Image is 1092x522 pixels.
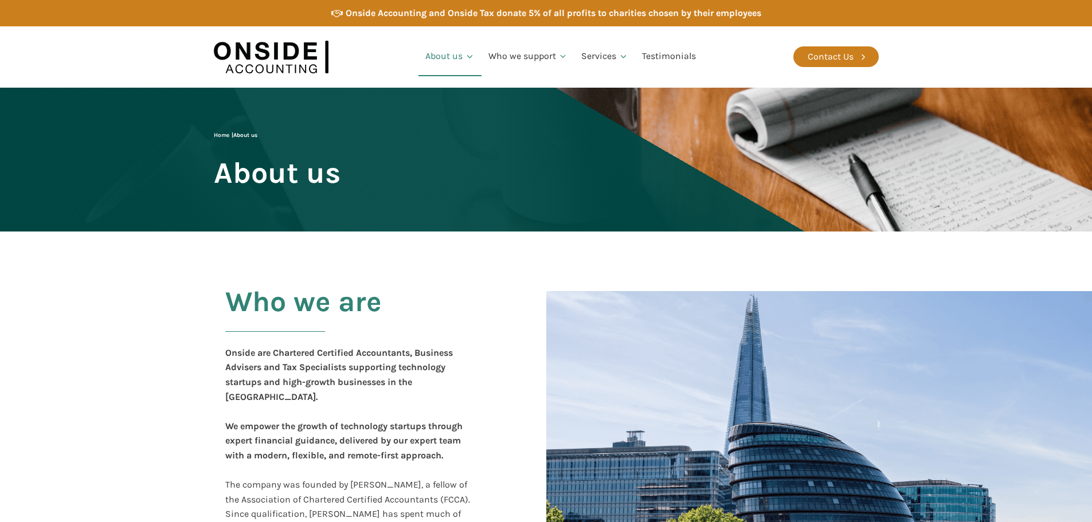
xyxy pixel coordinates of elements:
a: Testimonials [635,37,703,76]
span: | [214,132,257,139]
a: Services [574,37,635,76]
div: Onside Accounting and Onside Tax donate 5% of all profits to charities chosen by their employees [346,6,761,21]
a: Contact Us [793,46,879,67]
h2: Who we are [225,286,382,346]
span: About us [214,157,340,189]
a: Who we support [482,37,575,76]
b: We empower the growth of technology startups through expert financial guidance [225,421,463,446]
div: Contact Us [808,49,854,64]
a: Home [214,132,229,139]
b: , delivered by our expert team with a modern, flexible, and remote-first approach. [225,435,461,461]
span: About us [233,132,257,139]
a: About us [418,37,482,76]
b: Onside are Chartered Certified Accountants, Business Advisers and Tax Specialists supporting tech... [225,347,453,402]
img: Onside Accounting [214,35,328,79]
